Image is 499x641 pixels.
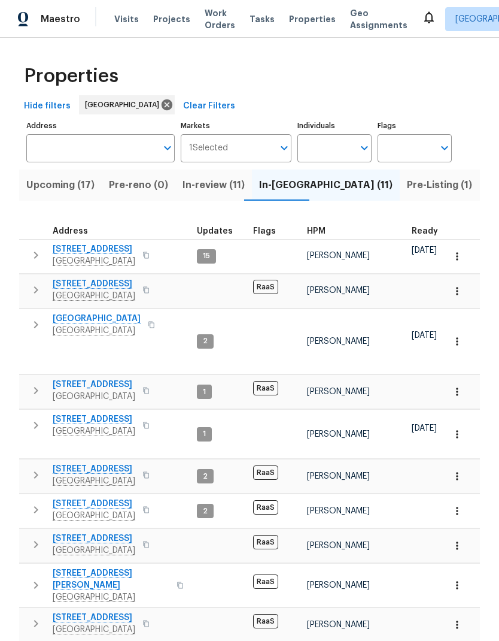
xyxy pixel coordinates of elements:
span: RaaS [253,465,278,480]
span: RaaS [253,381,278,395]
span: RaaS [253,535,278,549]
span: Maestro [41,13,80,25]
span: [PERSON_NAME] [307,286,370,295]
span: Geo Assignments [350,7,407,31]
span: [PERSON_NAME] [307,507,370,515]
span: RaaS [253,280,278,294]
span: Work Orders [205,7,235,31]
button: Open [436,140,453,156]
button: Open [159,140,176,156]
button: Open [276,140,293,156]
div: [GEOGRAPHIC_DATA] [79,95,175,114]
label: Individuals [297,122,372,129]
span: [DATE] [412,424,437,433]
span: [PERSON_NAME] [307,337,370,346]
span: RaaS [253,500,278,515]
span: 1 [198,387,211,397]
button: Clear Filters [178,95,240,117]
span: Ready [412,227,438,235]
span: [DATE] [412,246,437,255]
span: HPM [307,227,325,235]
span: Pre-Listing (1) [407,177,472,193]
span: 1 [198,429,211,439]
span: Upcoming (17) [26,177,95,193]
span: Projects [153,13,190,25]
span: Properties [289,13,336,25]
span: [DATE] [412,331,437,340]
div: Earliest renovation start date (first business day after COE or Checkout) [412,227,449,235]
span: Tasks [250,15,275,23]
span: [STREET_ADDRESS] [53,379,135,391]
span: RaaS [253,575,278,589]
span: Updates [197,227,233,235]
span: Clear Filters [183,99,235,114]
span: [PERSON_NAME] [307,542,370,550]
label: Flags [378,122,452,129]
span: RaaS [253,614,278,628]
span: 2 [198,336,212,346]
span: 2 [198,471,212,482]
span: [PERSON_NAME] [307,252,370,260]
span: [PERSON_NAME] [307,388,370,396]
span: [PERSON_NAME] [307,472,370,480]
span: [GEOGRAPHIC_DATA] [53,391,135,403]
span: [GEOGRAPHIC_DATA] [85,99,164,111]
span: Hide filters [24,99,71,114]
label: Markets [181,122,292,129]
span: In-[GEOGRAPHIC_DATA] (11) [259,177,392,193]
span: [PERSON_NAME] [307,430,370,439]
button: Hide filters [19,95,75,117]
span: Pre-reno (0) [109,177,168,193]
span: [PERSON_NAME] [307,581,370,589]
span: 2 [198,506,212,516]
label: Address [26,122,175,129]
span: [PERSON_NAME] [307,621,370,629]
span: In-review (11) [182,177,245,193]
span: Properties [24,70,118,82]
span: Visits [114,13,139,25]
span: 1 Selected [189,143,228,153]
span: Address [53,227,88,235]
button: Open [356,140,373,156]
span: Flags [253,227,276,235]
span: 15 [198,251,215,261]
